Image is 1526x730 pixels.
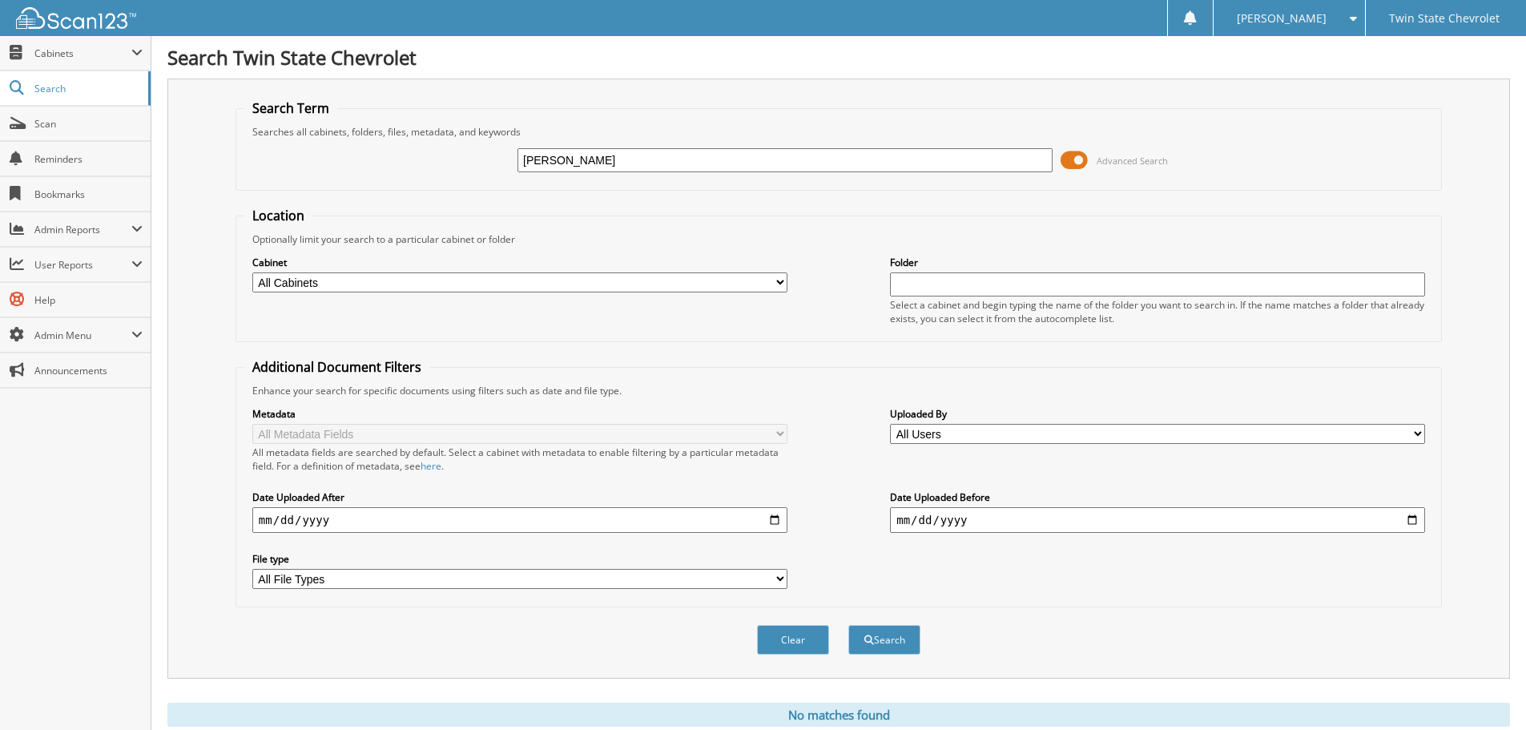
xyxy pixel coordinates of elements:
[244,125,1433,139] div: Searches all cabinets, folders, files, metadata, and keywords
[34,117,143,131] span: Scan
[252,256,787,269] label: Cabinet
[252,490,787,504] label: Date Uploaded After
[34,223,131,236] span: Admin Reports
[890,490,1425,504] label: Date Uploaded Before
[34,152,143,166] span: Reminders
[848,625,920,655] button: Search
[252,446,787,473] div: All metadata fields are searched by default. Select a cabinet with metadata to enable filtering b...
[167,44,1510,71] h1: Search Twin State Chevrolet
[34,329,131,342] span: Admin Menu
[244,232,1433,246] div: Optionally limit your search to a particular cabinet or folder
[34,82,140,95] span: Search
[167,703,1510,727] div: No matches found
[34,46,131,60] span: Cabinets
[34,258,131,272] span: User Reports
[890,407,1425,421] label: Uploaded By
[16,7,136,29] img: scan123-logo-white.svg
[890,507,1425,533] input: end
[244,99,337,117] legend: Search Term
[421,459,441,473] a: here
[34,293,143,307] span: Help
[244,358,429,376] legend: Additional Document Filters
[34,188,143,201] span: Bookmarks
[757,625,829,655] button: Clear
[890,256,1425,269] label: Folder
[890,298,1425,325] div: Select a cabinet and begin typing the name of the folder you want to search in. If the name match...
[1237,14,1327,23] span: [PERSON_NAME]
[252,552,787,566] label: File type
[252,407,787,421] label: Metadata
[1389,14,1500,23] span: Twin State Chevrolet
[252,507,787,533] input: start
[34,364,143,377] span: Announcements
[1097,155,1168,167] span: Advanced Search
[244,384,1433,397] div: Enhance your search for specific documents using filters such as date and file type.
[244,207,312,224] legend: Location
